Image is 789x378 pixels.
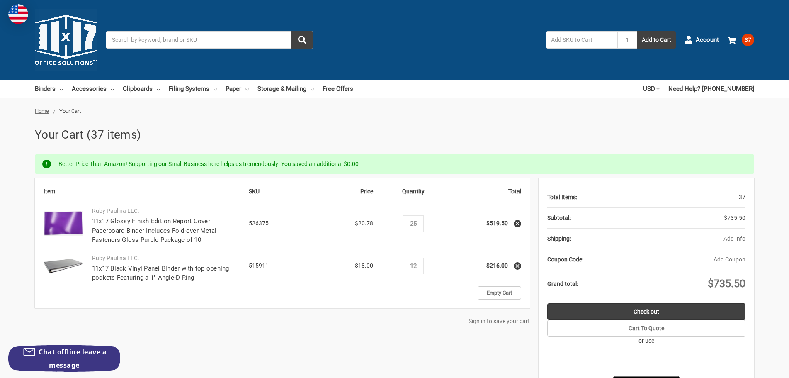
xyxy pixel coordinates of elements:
[44,187,249,202] th: Item
[643,80,660,98] a: USD
[486,262,508,269] strong: $216.00
[35,108,49,114] a: Home
[547,280,578,287] strong: Grand total:
[226,80,249,98] a: Paper
[547,194,577,200] strong: Total Items:
[723,234,745,243] button: Add Info
[39,347,107,370] span: Chat offline leave a message
[92,254,240,263] p: Ruby Paulina LLC.
[123,80,160,98] a: Clipboards
[478,286,521,300] a: Empty Cart
[35,80,63,98] a: Binders
[547,256,583,263] strong: Coupon Code:
[742,34,754,46] span: 37
[449,187,521,202] th: Total
[355,262,373,269] span: $18.00
[58,161,359,167] span: Better Price Than Amazon! Supporting our Small Business here helps us tremendously! You saved an ...
[72,80,114,98] a: Accessories
[257,80,314,98] a: Storage & Mailing
[546,31,617,49] input: Add SKU to Cart
[106,31,313,49] input: Search by keyword, brand or SKU
[696,35,719,45] span: Account
[668,80,754,98] a: Need Help? [PHONE_NUMBER]
[547,320,745,337] button: Cart To Quote
[355,220,373,227] span: $20.78
[44,258,83,274] img: 11x17 Binder Vinyl Panel with top opening pockets Featuring a 1" Angle-D Ring Black
[547,235,571,242] strong: Shipping:
[378,187,449,202] th: Quantity
[44,211,83,236] img: 11x17 Glossy Finish Edition Report Cover Paperboard Binder Includes Fold-over Metal Fasteners Glo...
[714,255,745,264] button: Add Coupon
[249,187,306,202] th: SKU
[323,80,353,98] a: Free Offers
[249,262,269,269] span: 515911
[92,265,229,282] a: 11x17 Black Vinyl Panel Binder with top opening pockets Featuring a 1" Angle-D Ring
[59,108,81,114] span: Your Cart
[547,215,571,221] strong: Subtotal:
[8,4,28,24] img: duty and tax information for United States
[306,187,378,202] th: Price
[547,337,745,345] p: -- or use --
[547,303,745,320] a: Check out
[724,215,745,221] span: $735.50
[637,31,676,49] button: Add to Cart
[249,220,269,227] span: 526375
[92,207,240,215] p: Ruby Paulina LLC.
[728,29,754,51] a: 37
[8,345,120,372] button: Chat offline leave a message
[92,217,217,244] a: 11x17 Glossy Finish Edition Report Cover Paperboard Binder Includes Fold-over Metal Fasteners Glo...
[685,29,719,51] a: Account
[708,278,745,290] span: $735.50
[486,220,508,227] strong: $519.50
[35,9,97,71] img: 11x17.com
[35,126,754,144] h1: Your Cart (37 items)
[469,318,530,324] a: Sign in to save your cart
[577,187,745,207] div: 37
[169,80,217,98] a: Filing Systems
